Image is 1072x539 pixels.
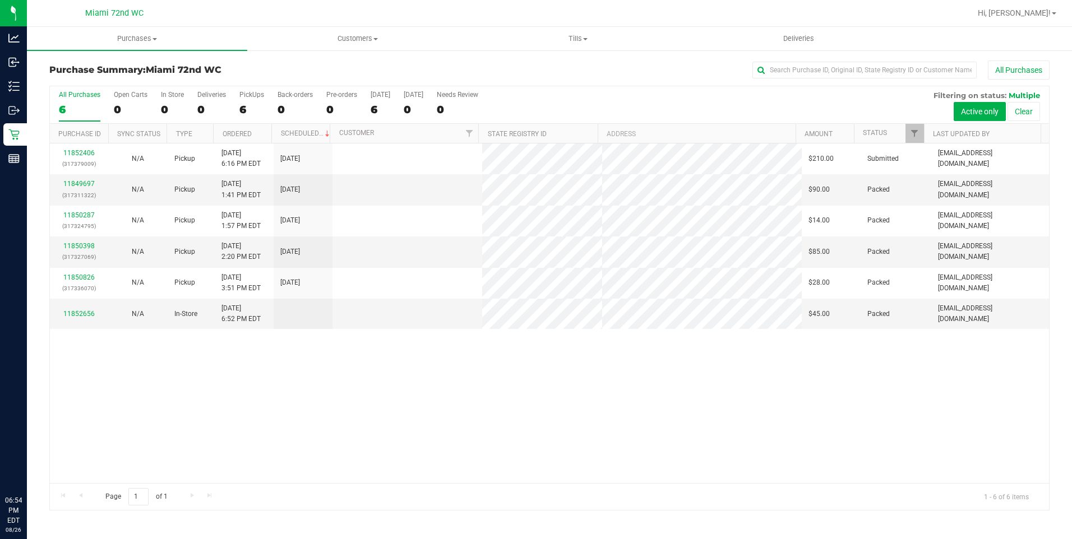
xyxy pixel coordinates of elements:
[768,34,829,44] span: Deliveries
[280,277,300,288] span: [DATE]
[57,283,102,294] p: (317336070)
[146,64,221,75] span: Miami 72nd WC
[197,91,226,99] div: Deliveries
[114,91,147,99] div: Open Carts
[33,448,47,461] iframe: Resource center unread badge
[8,129,20,140] inline-svg: Retail
[8,32,20,44] inline-svg: Analytics
[221,210,261,231] span: [DATE] 1:57 PM EDT
[174,184,195,195] span: Pickup
[59,103,100,116] div: 6
[805,130,833,138] a: Amount
[117,130,160,138] a: Sync Status
[339,129,374,137] a: Customer
[867,247,890,257] span: Packed
[57,159,102,169] p: (317379009)
[867,184,890,195] span: Packed
[1008,102,1040,121] button: Clear
[808,309,830,319] span: $45.00
[978,8,1051,17] span: Hi, [PERSON_NAME]!
[867,215,890,226] span: Packed
[174,215,195,226] span: Pickup
[8,105,20,116] inline-svg: Outbound
[132,248,144,255] span: Not Applicable
[808,215,830,226] span: $14.00
[867,277,890,288] span: Packed
[326,91,357,99] div: Pre-orders
[85,8,144,18] span: Miami 72nd WC
[161,103,184,116] div: 0
[132,278,144,286] span: Not Applicable
[128,488,149,505] input: 1
[58,130,101,138] a: Purchase ID
[326,103,357,116] div: 0
[57,252,102,262] p: (317327069)
[280,247,300,257] span: [DATE]
[905,124,924,143] a: Filter
[975,488,1038,505] span: 1 - 6 of 6 items
[598,124,796,143] th: Address
[27,34,247,44] span: Purchases
[933,130,990,138] a: Last Updated By
[988,61,1050,80] button: All Purchases
[132,216,144,224] span: Not Applicable
[63,180,95,188] a: 11849697
[808,247,830,257] span: $85.00
[8,81,20,92] inline-svg: Inventory
[280,184,300,195] span: [DATE]
[197,103,226,116] div: 0
[938,303,1042,324] span: [EMAIL_ADDRESS][DOMAIN_NAME]
[174,154,195,164] span: Pickup
[223,130,252,138] a: Ordered
[938,179,1042,200] span: [EMAIL_ADDRESS][DOMAIN_NAME]
[174,247,195,257] span: Pickup
[161,91,184,99] div: In Store
[460,124,478,143] a: Filter
[221,148,261,169] span: [DATE] 6:16 PM EDT
[96,488,177,505] span: Page of 1
[808,184,830,195] span: $90.00
[132,310,144,318] span: Not Applicable
[221,303,261,324] span: [DATE] 6:52 PM EDT
[469,34,688,44] span: Tills
[938,272,1042,294] span: [EMAIL_ADDRESS][DOMAIN_NAME]
[938,210,1042,231] span: [EMAIL_ADDRESS][DOMAIN_NAME]
[278,91,313,99] div: Back-orders
[404,91,423,99] div: [DATE]
[57,190,102,201] p: (317311322)
[5,526,22,534] p: 08/26
[247,27,468,50] a: Customers
[371,103,390,116] div: 6
[239,103,264,116] div: 6
[281,129,332,137] a: Scheduled
[8,153,20,164] inline-svg: Reports
[1009,91,1040,100] span: Multiple
[63,211,95,219] a: 11850287
[114,103,147,116] div: 0
[59,91,100,99] div: All Purchases
[176,130,192,138] a: Type
[938,241,1042,262] span: [EMAIL_ADDRESS][DOMAIN_NAME]
[57,221,102,231] p: (317324795)
[468,27,689,50] a: Tills
[132,247,144,257] button: N/A
[280,154,300,164] span: [DATE]
[239,91,264,99] div: PickUps
[174,277,195,288] span: Pickup
[174,309,197,319] span: In-Store
[867,154,899,164] span: Submitted
[954,102,1006,121] button: Active only
[248,34,467,44] span: Customers
[49,65,383,75] h3: Purchase Summary:
[8,57,20,68] inline-svg: Inbound
[11,449,45,483] iframe: Resource center
[867,309,890,319] span: Packed
[808,154,834,164] span: $210.00
[221,272,261,294] span: [DATE] 3:51 PM EDT
[437,91,478,99] div: Needs Review
[63,242,95,250] a: 11850398
[278,103,313,116] div: 0
[63,310,95,318] a: 11852656
[221,179,261,200] span: [DATE] 1:41 PM EDT
[132,185,144,193] span: Not Applicable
